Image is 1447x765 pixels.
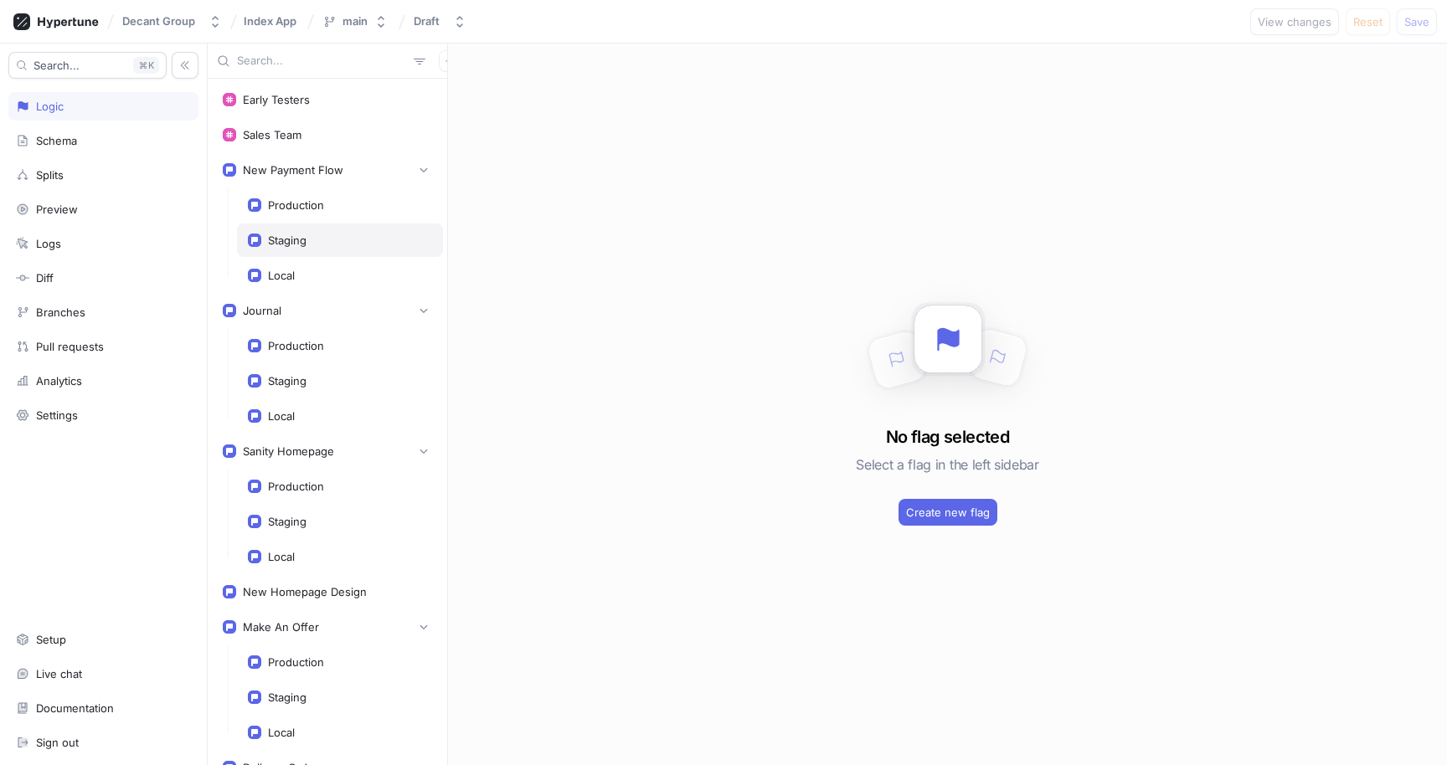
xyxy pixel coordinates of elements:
div: Decant Group [122,14,195,28]
div: Staging [268,374,306,388]
button: Draft [407,8,473,35]
div: Make An Offer [243,620,319,634]
span: View changes [1258,17,1331,27]
div: Splits [36,168,64,182]
button: Create new flag [899,499,997,526]
div: Live chat [36,667,82,680]
div: Branches [36,305,85,319]
div: Local [268,269,295,282]
button: Save [1397,8,1437,35]
div: New Payment Flow [243,163,343,177]
button: View changes [1250,8,1339,35]
div: Sales Team [243,128,301,141]
span: Search... [33,60,80,70]
button: main [316,8,394,35]
span: Save [1404,17,1429,27]
div: Production [268,198,324,212]
div: Production [268,339,324,352]
div: main [342,14,368,28]
div: K [133,57,159,74]
div: Sign out [36,736,79,749]
div: Staging [268,515,306,528]
div: Pull requests [36,340,104,353]
div: Local [268,409,295,423]
div: Schema [36,134,77,147]
button: Decant Group [116,8,229,35]
h3: No flag selected [886,424,1009,449]
div: Documentation [36,701,114,715]
span: Reset [1353,17,1383,27]
button: Reset [1346,8,1390,35]
a: Documentation [8,694,198,722]
div: Production [268,655,324,669]
div: Logs [36,237,61,250]
div: Setup [36,633,66,646]
div: Journal [243,304,281,317]
div: Logic [36,100,64,113]
div: Diff [36,271,54,285]
div: New Homepage Design [243,585,367,598]
div: Staging [268,234,306,247]
h5: Select a flag in the left sidebar [856,449,1038,480]
button: Search...K [8,52,167,79]
div: Draft [414,14,440,28]
span: Create new flag [906,507,990,517]
div: Production [268,480,324,493]
input: Search... [237,53,407,69]
span: Index App [244,15,296,27]
div: Preview [36,203,78,216]
div: Staging [268,691,306,704]
div: Local [268,726,295,739]
div: Early Testers [243,93,310,106]
div: Sanity Homepage [243,444,334,458]
div: Local [268,550,295,563]
div: Analytics [36,374,82,388]
div: Settings [36,408,78,422]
